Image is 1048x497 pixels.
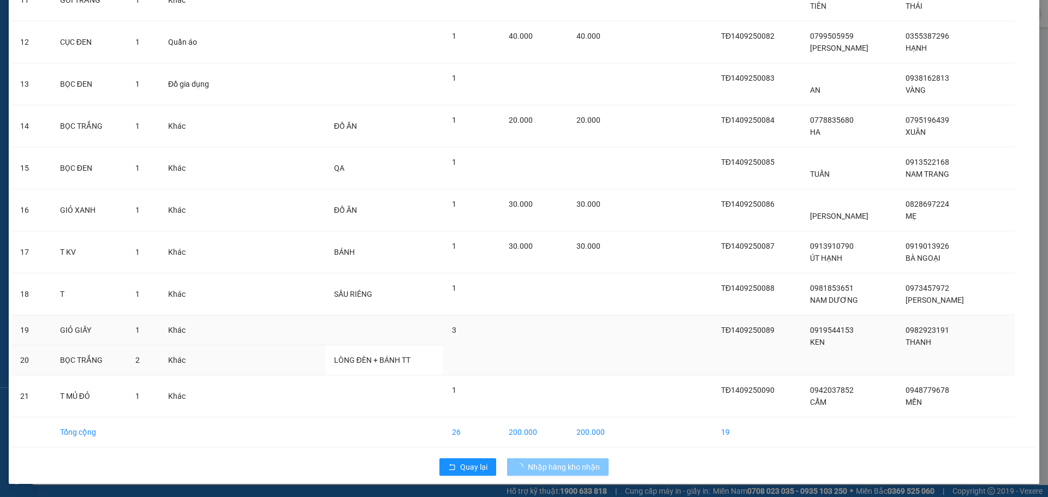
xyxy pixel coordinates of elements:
td: 19 [712,417,801,447]
span: [PERSON_NAME] [810,44,868,52]
span: 1 [452,242,456,250]
span: ĐỒ ĂN [334,206,357,214]
span: 0938162813 [906,74,949,82]
span: THÁI [906,2,922,10]
span: 1 [135,290,140,298]
button: rollbackQuay lại [439,458,496,476]
span: TĐ1409250085 [721,158,775,166]
span: 1 [135,326,140,334]
td: 19 [11,315,51,345]
span: TĐ1409250086 [721,200,775,208]
span: QA [334,164,344,172]
span: 1 [135,248,140,256]
td: Đồ gia dụng [159,63,260,105]
span: 20.000 [509,116,533,124]
span: Nhập hàng kho nhận [528,461,600,473]
span: 30.000 [509,200,533,208]
span: 40.000 [509,32,533,40]
td: 200.000 [500,417,568,447]
span: AN [810,86,820,94]
span: NAM TRANG [906,170,949,178]
span: 3 [452,326,456,334]
span: TĐ1409250084 [721,116,775,124]
td: Khác [159,273,260,315]
span: 1 [135,122,140,130]
span: 0948779678 [906,386,949,394]
span: Quay lại [460,461,487,473]
td: Khác [159,315,260,345]
span: CẨM [810,398,826,406]
span: 1 [452,74,456,82]
span: ĐỒ ĂN [334,122,357,130]
span: 0981853651 [810,284,854,292]
td: Tổng cộng [51,417,127,447]
span: VÀNG [906,86,926,94]
span: 0913522168 [906,158,949,166]
span: 40.000 [576,32,600,40]
span: MẾN [906,398,922,406]
span: TĐ1409250090 [721,386,775,394]
span: 0799505959 [810,32,854,40]
span: 1 [135,164,140,172]
span: TĐ1409250087 [721,242,775,250]
span: 1 [452,284,456,292]
td: 200.000 [568,417,625,447]
td: 21 [11,375,51,417]
span: KEN [810,338,825,346]
span: 0919544153 [810,326,854,334]
span: TĐ1409250083 [721,74,775,82]
td: Khác [159,375,260,417]
td: BỌC TRẮNG [51,345,127,375]
span: 0919013926 [906,242,949,250]
td: Quần áo [159,21,260,63]
td: Khác [159,189,260,231]
span: 1 [452,200,456,208]
span: MẸ [906,212,916,220]
span: 1 [135,392,140,400]
span: TĐ1409250088 [721,284,775,292]
span: 0942037852 [810,386,854,394]
td: Khác [159,105,260,147]
span: rollback [448,463,456,472]
td: BỌC TRẮNG [51,105,127,147]
span: 30.000 [576,242,600,250]
td: 26 [443,417,500,447]
span: [PERSON_NAME] [906,296,964,304]
span: 1 [452,158,456,166]
td: CỤC ĐEN [51,21,127,63]
span: NAM DƯƠNG [810,296,858,304]
span: TĐ1409250089 [721,326,775,334]
span: LÒNG ĐÈN + BÁNH TT [334,356,410,364]
span: [PERSON_NAME] [810,212,868,220]
td: Khác [159,345,260,375]
span: 0795196439 [906,116,949,124]
span: 30.000 [509,242,533,250]
td: 12 [11,21,51,63]
td: T [51,273,127,315]
span: BÀ NGOẠI [906,254,940,262]
span: 1 [452,32,456,40]
td: 18 [11,273,51,315]
td: T KV [51,231,127,273]
span: 0982923191 [906,326,949,334]
span: 0778835680 [810,116,854,124]
span: 1 [452,116,456,124]
span: 0973457972 [906,284,949,292]
td: GIỎ GIẤY [51,315,127,345]
button: Nhập hàng kho nhận [507,458,609,476]
span: THANH [906,338,931,346]
span: 1 [135,206,140,214]
td: BỌC ĐEN [51,147,127,189]
td: 16 [11,189,51,231]
span: TIÊN [810,2,826,10]
span: 1 [135,38,140,46]
span: 0828697224 [906,200,949,208]
td: Khác [159,147,260,189]
span: 0913910790 [810,242,854,250]
td: BỌC ĐEN [51,63,127,105]
td: 17 [11,231,51,273]
span: 0355387296 [906,32,949,40]
td: 20 [11,345,51,375]
span: BÁNH [334,248,355,256]
td: 14 [11,105,51,147]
